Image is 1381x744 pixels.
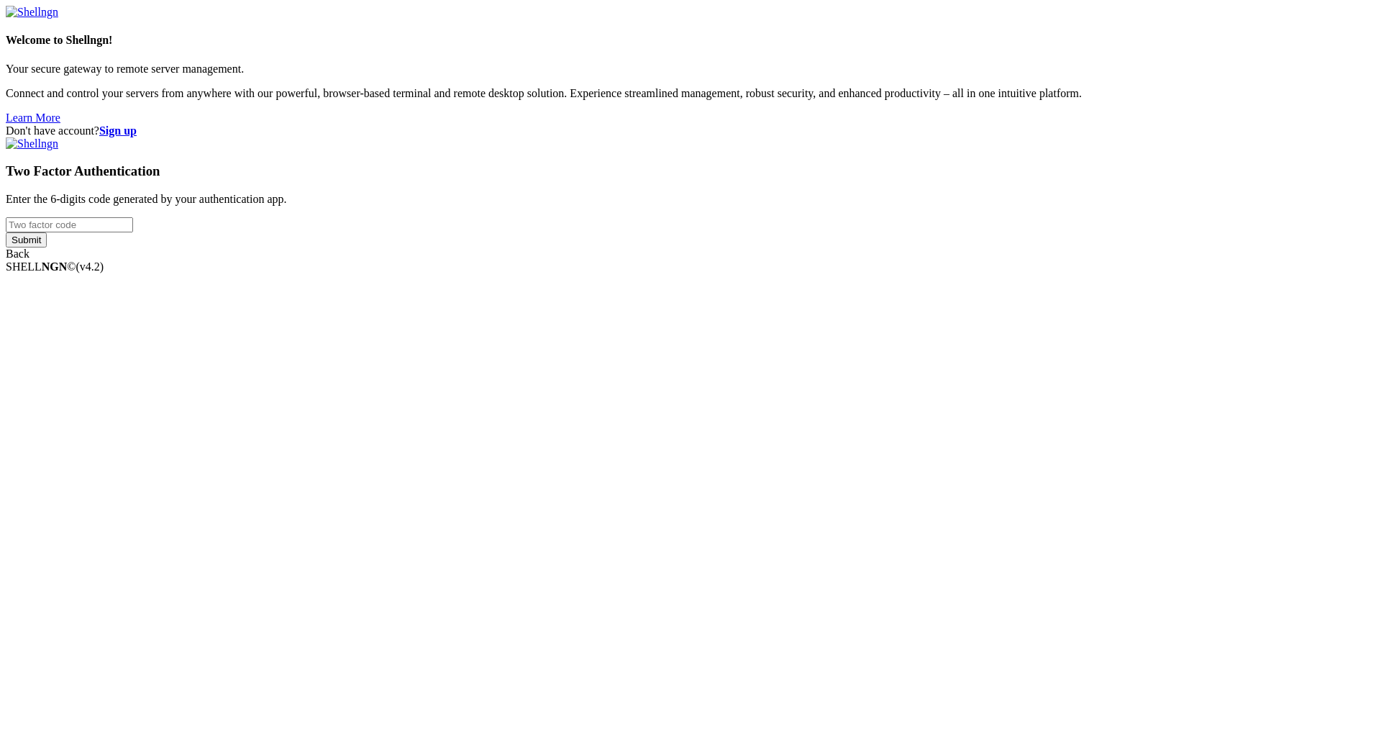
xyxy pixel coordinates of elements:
[6,232,47,248] input: Submit
[6,260,104,273] span: SHELL ©
[6,137,58,150] img: Shellngn
[6,193,1375,206] p: Enter the 6-digits code generated by your authentication app.
[6,6,58,19] img: Shellngn
[76,260,104,273] span: 4.2.0
[6,63,1375,76] p: Your secure gateway to remote server management.
[6,124,1375,137] div: Don't have account?
[6,217,133,232] input: Two factor code
[42,260,68,273] b: NGN
[6,34,1375,47] h4: Welcome to Shellngn!
[6,163,1375,179] h3: Two Factor Authentication
[99,124,137,137] a: Sign up
[6,248,29,260] a: Back
[6,112,60,124] a: Learn More
[6,87,1375,100] p: Connect and control your servers from anywhere with our powerful, browser-based terminal and remo...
